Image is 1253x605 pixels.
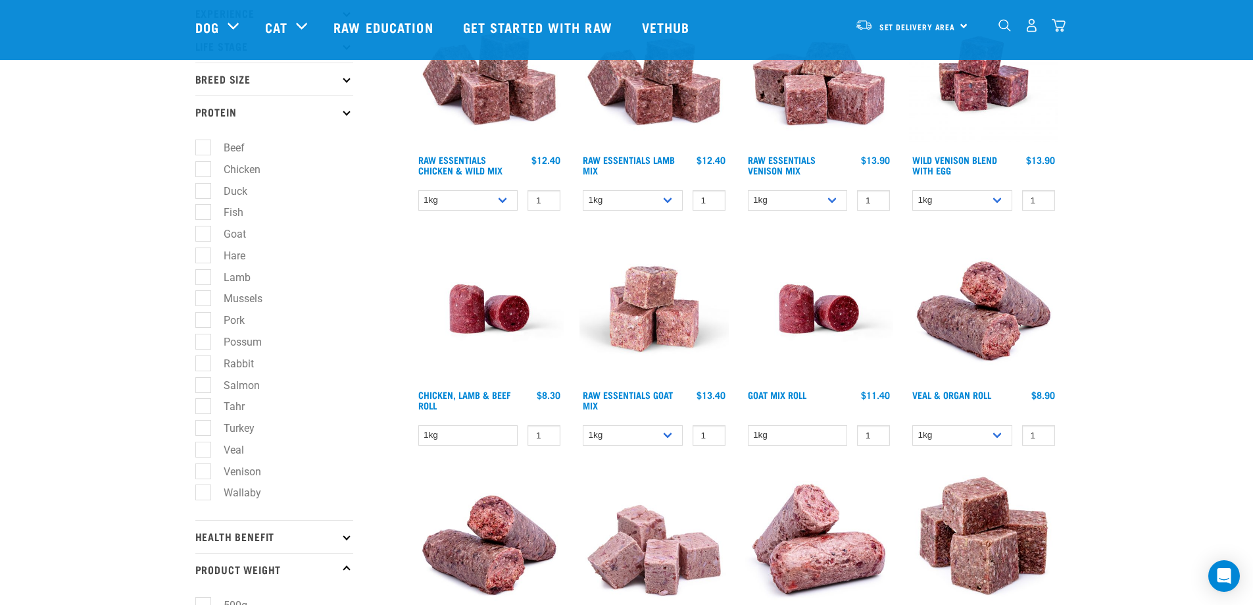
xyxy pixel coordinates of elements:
[203,161,266,178] label: Chicken
[579,234,729,384] img: Goat M Ix 38448
[203,420,260,436] label: Turkey
[1052,18,1066,32] img: home-icon@2x.png
[748,157,816,172] a: Raw Essentials Venison Mix
[861,390,890,400] div: $11.40
[415,234,564,384] img: Raw Essentials Chicken Lamb Beef Bulk Minced Raw Dog Food Roll Unwrapped
[203,485,266,501] label: Wallaby
[195,553,353,586] p: Product Weight
[909,234,1058,384] img: Veal Organ Mix Roll 01
[203,312,250,329] label: Pork
[418,392,510,408] a: Chicken, Lamb & Beef Roll
[195,17,219,37] a: Dog
[418,157,503,172] a: Raw Essentials Chicken & Wild Mix
[203,290,268,307] label: Mussels
[697,390,725,400] div: $13.40
[583,392,673,408] a: Raw Essentials Goat Mix
[1208,560,1240,592] div: Open Intercom Messenger
[203,248,251,264] label: Hare
[320,1,449,53] a: Raw Education
[1031,390,1055,400] div: $8.90
[912,392,991,397] a: Veal & Organ Roll
[203,269,256,286] label: Lamb
[998,19,1011,32] img: home-icon-1@2x.png
[745,234,894,384] img: Raw Essentials Chicken Lamb Beef Bulk Minced Raw Dog Food Roll Unwrapped
[450,1,629,53] a: Get started with Raw
[528,425,560,446] input: 1
[855,19,873,31] img: van-moving.png
[879,24,956,29] span: Set Delivery Area
[203,398,250,415] label: Tahr
[203,204,249,221] label: Fish
[857,425,890,446] input: 1
[861,155,890,165] div: $13.90
[1022,425,1055,446] input: 1
[629,1,706,53] a: Vethub
[203,355,259,372] label: Rabbit
[1025,18,1039,32] img: user.png
[697,155,725,165] div: $12.40
[531,155,560,165] div: $12.40
[265,17,287,37] a: Cat
[912,157,997,172] a: Wild Venison Blend with Egg
[195,95,353,128] p: Protein
[195,520,353,553] p: Health Benefit
[537,390,560,400] div: $8.30
[203,442,249,458] label: Veal
[693,425,725,446] input: 1
[195,63,353,95] p: Breed Size
[203,334,267,350] label: Possum
[528,190,560,211] input: 1
[1026,155,1055,165] div: $13.90
[1022,190,1055,211] input: 1
[748,392,806,397] a: Goat Mix Roll
[583,157,675,172] a: Raw Essentials Lamb Mix
[857,190,890,211] input: 1
[203,140,250,156] label: Beef
[203,463,266,480] label: Venison
[203,377,265,394] label: Salmon
[203,183,253,199] label: Duck
[693,190,725,211] input: 1
[203,226,251,242] label: Goat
